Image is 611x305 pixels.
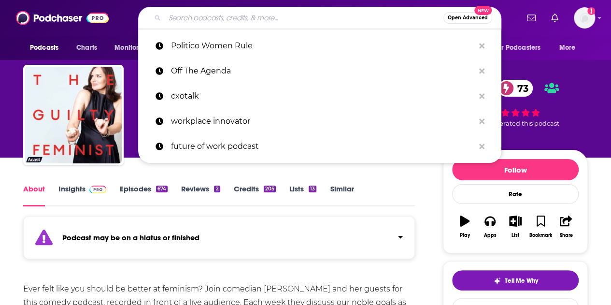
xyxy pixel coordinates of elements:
[547,10,562,26] a: Show notifications dropdown
[309,186,316,192] div: 13
[264,186,276,192] div: 205
[138,33,501,58] a: Politico Women Rule
[554,209,579,244] button: Share
[460,232,470,238] div: Play
[138,109,501,134] a: workplace innovator
[574,7,595,29] span: Logged in as BrunswickDigital
[138,58,501,84] a: Off The Agenda
[181,184,220,206] a: Reviews2
[62,233,199,242] strong: Podcast may be on a hiatus or finished
[138,134,501,159] a: future of work podcast
[120,184,168,206] a: Episodes674
[523,10,540,26] a: Show notifications dropdown
[23,39,71,57] button: open menu
[452,159,579,180] button: Follow
[443,12,492,24] button: Open AdvancedNew
[70,39,103,57] a: Charts
[30,41,58,55] span: Podcasts
[498,80,533,97] a: 73
[16,9,109,27] img: Podchaser - Follow, Share and Rate Podcasts
[587,7,595,15] svg: Add a profile image
[25,67,122,163] img: The Guilty Feminist
[448,15,488,20] span: Open Advanced
[559,232,572,238] div: Share
[171,58,474,84] p: Off The Agenda
[474,6,492,15] span: New
[574,7,595,29] img: User Profile
[171,84,474,109] p: cxotalk
[58,184,106,206] a: InsightsPodchaser Pro
[503,120,559,127] span: rated this podcast
[484,232,497,238] div: Apps
[138,7,501,29] div: Search podcasts, credits, & more...
[529,232,552,238] div: Bookmark
[494,41,540,55] span: For Podcasters
[493,277,501,285] img: tell me why sparkle
[89,186,106,193] img: Podchaser Pro
[330,184,354,206] a: Similar
[512,232,519,238] div: List
[23,222,415,259] section: Click to expand status details
[234,184,276,206] a: Credits205
[553,39,588,57] button: open menu
[508,80,533,97] span: 73
[138,84,501,109] a: cxotalk
[76,41,97,55] span: Charts
[23,184,45,206] a: About
[452,209,477,244] button: Play
[528,209,553,244] button: Bookmark
[452,184,579,204] div: Rate
[452,270,579,290] button: tell me why sparkleTell Me Why
[559,41,576,55] span: More
[503,209,528,244] button: List
[108,39,161,57] button: open menu
[488,39,554,57] button: open menu
[289,184,316,206] a: Lists13
[171,134,474,159] p: future of work podcast
[477,209,502,244] button: Apps
[114,41,149,55] span: Monitoring
[443,73,588,133] div: verified Badge73 13 peoplerated this podcast
[214,186,220,192] div: 2
[505,277,538,285] span: Tell Me Why
[165,10,443,26] input: Search podcasts, credits, & more...
[156,186,168,192] div: 674
[171,109,474,134] p: workplace innovator
[171,33,474,58] p: Politico Women Rule
[574,7,595,29] button: Show profile menu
